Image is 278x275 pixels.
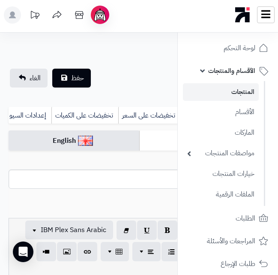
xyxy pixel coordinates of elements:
span: الأقسام والمنتجات [208,65,255,77]
button: حفظ [52,69,91,88]
span: الغاء [30,73,41,83]
a: لوحة التحكم [183,38,273,58]
a: العربية [139,130,270,151]
img: ai-face.png [93,7,108,22]
span: المراجعات والأسئلة [207,235,255,247]
a: الطلبات [183,208,273,229]
div: Open Intercom Messenger [13,242,33,262]
a: تخفيضات على الكميات [51,107,118,124]
a: طلبات الإرجاع [183,254,273,274]
span: IBM Plex Sans Arabic [41,225,106,235]
span: طلبات الإرجاع [221,258,255,270]
a: الملفات الرقمية [183,185,259,204]
a: الغاء [10,69,48,88]
button: IBM Plex Sans Arabic [25,221,113,239]
span: الطلبات [236,212,255,224]
a: خيارات المنتجات [183,165,259,183]
span: لوحة التحكم [224,42,255,54]
img: logo-mobile.png [235,5,250,24]
a: الأقسام [183,103,259,121]
a: English [9,130,139,151]
a: المراجعات والأسئلة [183,231,273,251]
a: مواصفات المنتجات [183,144,259,163]
img: English [78,136,93,146]
a: إعدادات السيو [6,107,51,124]
a: تحديثات المنصة [24,6,45,26]
span: حفظ [71,73,84,83]
a: المنتجات [183,83,259,101]
a: تخفيضات على السعر [118,107,180,124]
a: الماركات [183,124,259,142]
